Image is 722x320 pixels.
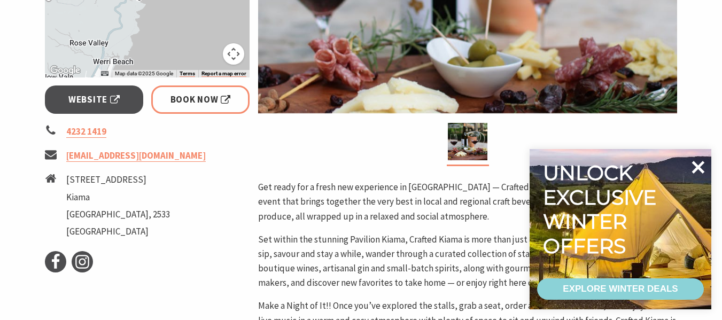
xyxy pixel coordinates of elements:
[170,92,231,107] span: Book Now
[45,85,144,114] a: Website
[66,190,170,205] li: Kiama
[180,71,195,77] a: Terms
[48,64,83,77] a: Click to see this area on Google Maps
[115,71,173,76] span: Map data ©2025 Google
[66,207,170,222] li: [GEOGRAPHIC_DATA], 2533
[448,123,487,160] img: Wine and cheese placed on a table to enjoy
[66,224,170,239] li: [GEOGRAPHIC_DATA]
[66,150,206,162] a: [EMAIL_ADDRESS][DOMAIN_NAME]
[66,173,170,187] li: [STREET_ADDRESS]
[537,278,704,300] a: EXPLORE WINTER DEALS
[201,71,246,77] a: Report a map error
[68,92,120,107] span: Website
[101,70,108,77] button: Keyboard shortcuts
[258,232,677,291] p: Set within the stunning Pavilion Kiama, Crafted Kiama is more than just a market — it’s an evenin...
[258,180,677,224] p: Get ready for a fresh new experience in [GEOGRAPHIC_DATA] — Crafted Kiama is here! This exciting ...
[223,43,244,65] button: Map camera controls
[66,126,106,138] a: 4232 1419
[543,161,661,258] div: Unlock exclusive winter offers
[563,278,678,300] div: EXPLORE WINTER DEALS
[48,64,83,77] img: Google
[151,85,250,114] a: Book Now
